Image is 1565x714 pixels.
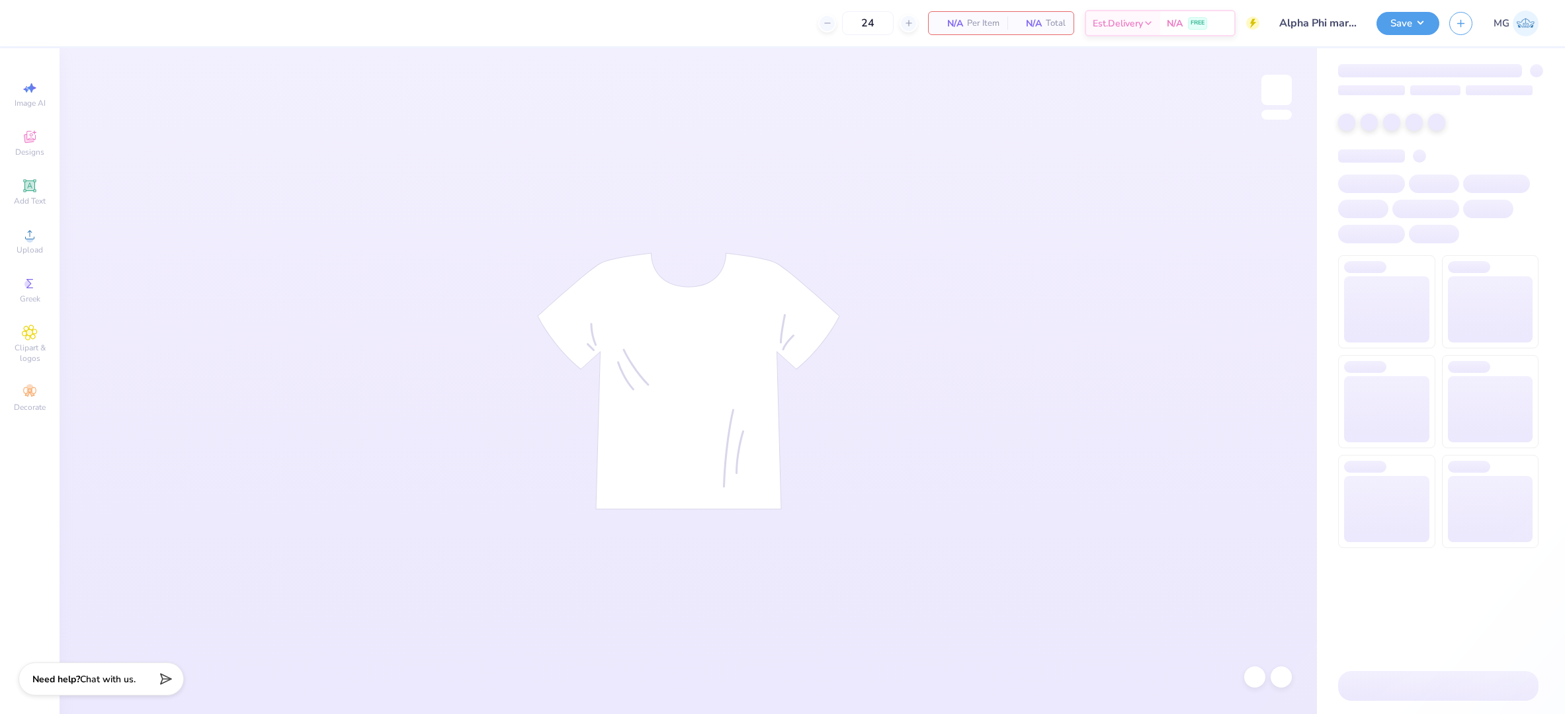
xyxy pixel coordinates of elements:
[14,196,46,206] span: Add Text
[1269,10,1367,36] input: Untitled Design
[15,98,46,108] span: Image AI
[32,673,80,686] strong: Need help?
[537,253,840,510] img: tee-skeleton.svg
[1376,12,1439,35] button: Save
[1015,17,1042,30] span: N/A
[937,17,963,30] span: N/A
[7,342,53,364] span: Clipart & logos
[1191,19,1205,28] span: FREE
[14,402,46,413] span: Decorate
[1167,17,1183,30] span: N/A
[967,17,999,30] span: Per Item
[15,147,44,157] span: Designs
[80,673,136,686] span: Chat with us.
[1494,11,1539,36] a: MG
[1093,17,1143,30] span: Est. Delivery
[1494,16,1509,31] span: MG
[17,245,43,255] span: Upload
[20,294,40,304] span: Greek
[842,11,894,35] input: – –
[1513,11,1539,36] img: Mary Grace
[1046,17,1066,30] span: Total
